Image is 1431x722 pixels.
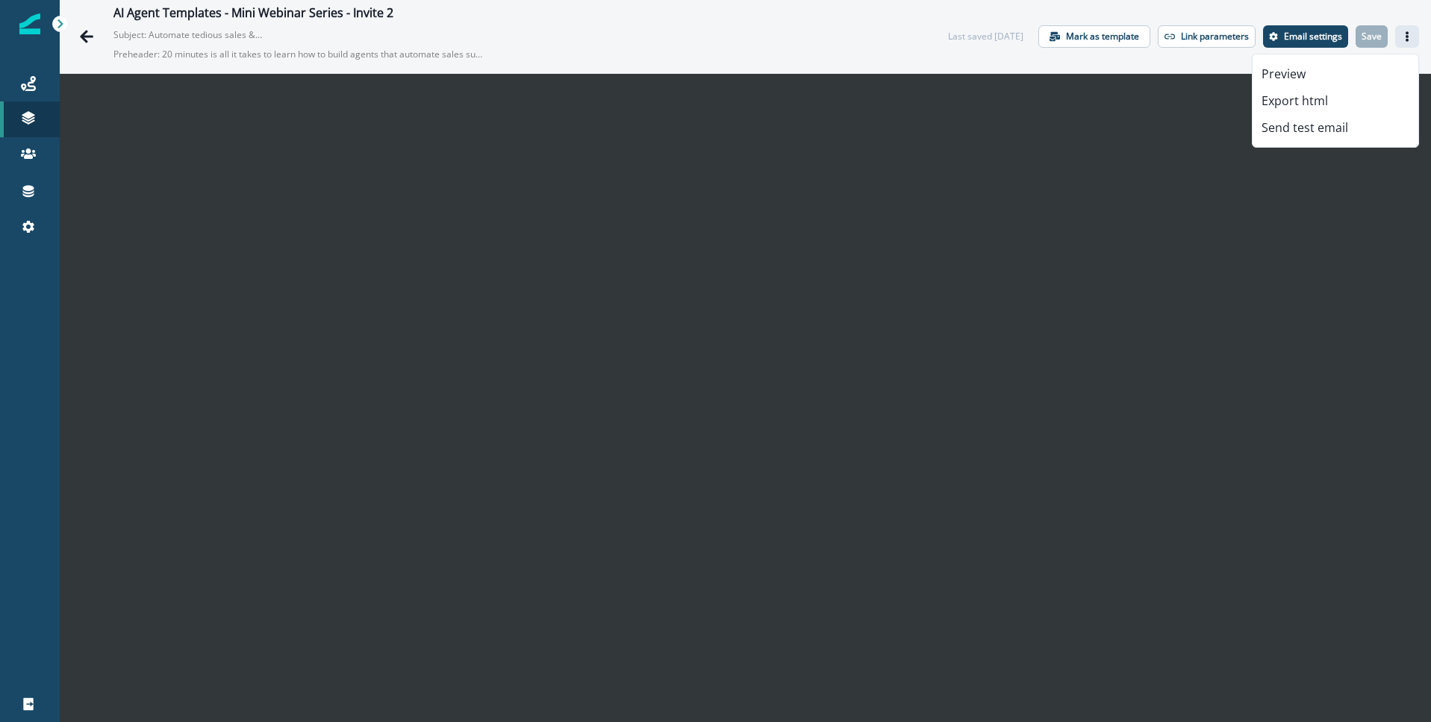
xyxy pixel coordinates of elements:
[1181,31,1249,42] p: Link parameters
[948,30,1023,43] div: Last saved [DATE]
[1038,25,1150,48] button: Mark as template
[72,22,102,51] button: Go back
[1253,114,1418,141] button: Send test email
[1253,87,1418,114] button: Export html
[19,13,40,34] img: Inflection
[1263,25,1348,48] button: Settings
[1066,31,1139,42] p: Mark as template
[1362,31,1382,42] p: Save
[113,22,263,42] p: Subject: Automate tedious sales & support workflows with pre-built AI agents
[1356,25,1388,48] button: Save
[113,42,487,67] p: Preheader: 20 minutes is all it takes to learn how to build agents that automate sales support an...
[1284,31,1342,42] p: Email settings
[1253,60,1418,87] button: Preview
[1158,25,1256,48] button: Link parameters
[113,6,393,22] div: AI Agent Templates - Mini Webinar Series - Invite 2
[1395,25,1419,48] button: Actions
